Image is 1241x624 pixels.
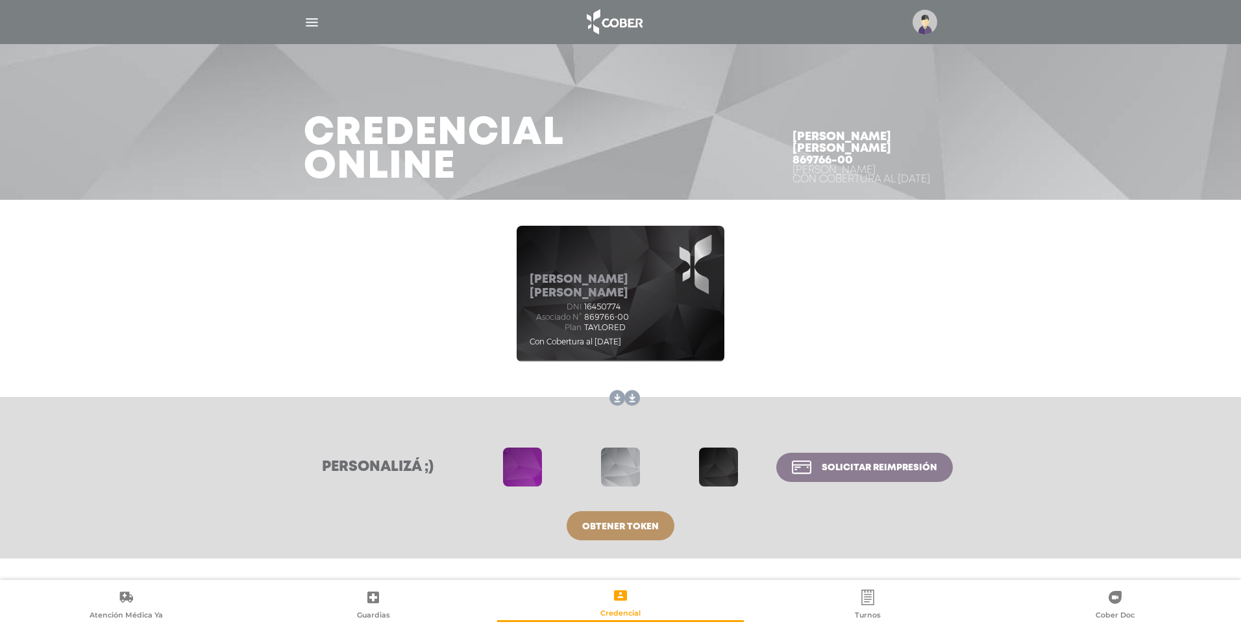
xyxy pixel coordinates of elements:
a: Turnos [744,589,991,622]
h5: [PERSON_NAME] [PERSON_NAME] [530,273,711,301]
a: Cober Doc [991,589,1238,622]
a: Solicitar reimpresión [776,453,953,482]
div: [PERSON_NAME] Con Cobertura al [DATE] [793,166,937,184]
span: Asociado N° [530,313,582,322]
span: Atención Médica Ya [90,610,163,622]
span: Credencial [600,608,641,620]
h4: [PERSON_NAME] [PERSON_NAME] 869766-00 [793,131,937,166]
span: Con Cobertura al [DATE] [530,337,621,346]
span: Cober Doc [1096,610,1135,622]
span: Guardias [357,610,390,622]
span: TAYLORED [584,323,626,332]
span: Solicitar reimpresión [822,463,937,472]
a: Atención Médica Ya [3,589,250,622]
span: Turnos [855,610,881,622]
a: Guardias [250,589,497,622]
span: dni [530,302,582,311]
a: Obtener token [567,511,674,540]
img: Cober_menu-lines-white.svg [304,14,320,30]
a: Credencial [497,587,744,620]
span: Plan [530,323,582,332]
h3: Credencial Online [304,117,564,184]
span: 869766-00 [584,313,629,322]
img: logo_cober_home-white.png [580,6,648,38]
span: Obtener token [582,522,659,531]
img: profile-placeholder.svg [913,10,937,34]
h3: Personalizá ;) [288,459,468,475]
span: 16450774 [584,302,620,311]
